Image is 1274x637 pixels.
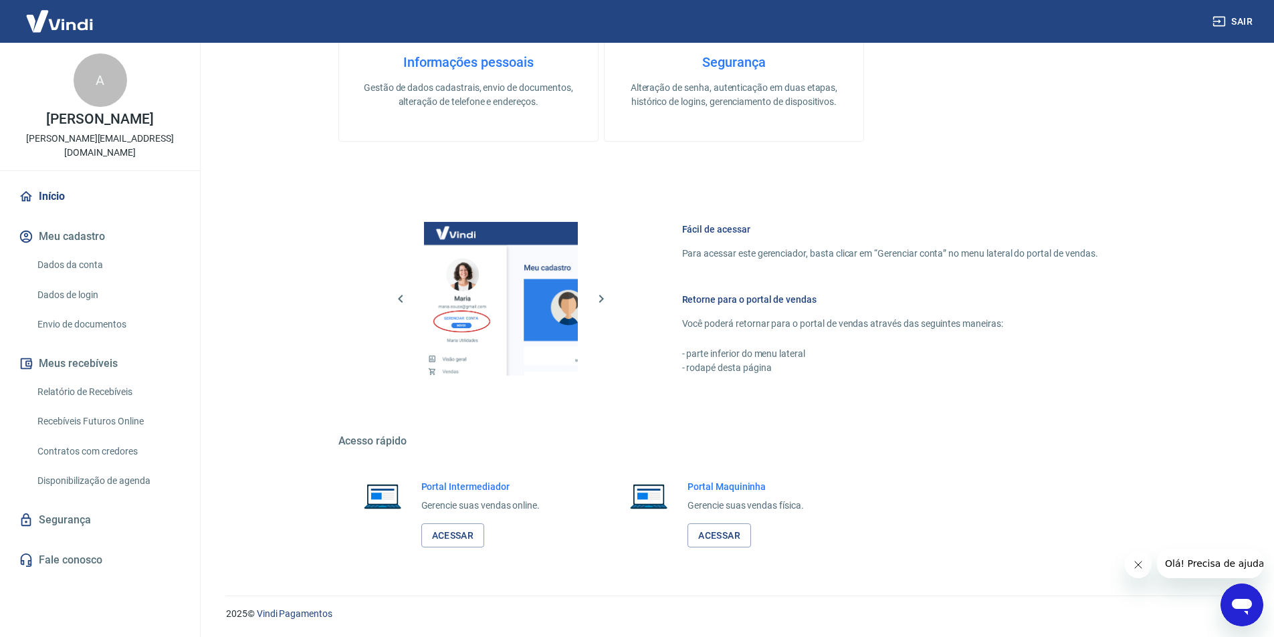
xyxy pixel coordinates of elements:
iframe: Mensagem da empresa [1157,549,1263,578]
button: Meu cadastro [16,222,184,251]
span: Olá! Precisa de ajuda? [8,9,112,20]
h6: Portal Maquininha [687,480,804,493]
a: Acessar [687,523,751,548]
p: Gerencie suas vendas física. [687,499,804,513]
a: Fale conosco [16,545,184,575]
p: Alteração de senha, autenticação em duas etapas, histórico de logins, gerenciamento de dispositivos. [626,81,842,109]
p: - parte inferior do menu lateral [682,347,1098,361]
p: [PERSON_NAME][EMAIL_ADDRESS][DOMAIN_NAME] [11,132,189,160]
a: Vindi Pagamentos [257,608,332,619]
p: [PERSON_NAME] [46,112,153,126]
a: Relatório de Recebíveis [32,378,184,406]
img: Imagem de um notebook aberto [354,480,411,512]
a: Disponibilização de agenda [32,467,184,495]
img: Imagem da dashboard mostrando o botão de gerenciar conta na sidebar no lado esquerdo [424,222,578,376]
div: A [74,53,127,107]
p: 2025 © [226,607,1242,621]
p: Você poderá retornar para o portal de vendas através das seguintes maneiras: [682,317,1098,331]
h6: Portal Intermediador [421,480,540,493]
a: Acessar [421,523,485,548]
h6: Retorne para o portal de vendas [682,293,1098,306]
a: Dados da conta [32,251,184,279]
button: Sair [1210,9,1258,34]
a: Contratos com credores [32,438,184,465]
h4: Informações pessoais [360,54,576,70]
img: Vindi [16,1,103,41]
a: Segurança [16,505,184,535]
h4: Segurança [626,54,842,70]
p: Para acessar este gerenciador, basta clicar em “Gerenciar conta” no menu lateral do portal de ven... [682,247,1098,261]
img: Imagem de um notebook aberto [621,480,677,512]
iframe: Botão para abrir a janela de mensagens [1220,584,1263,626]
a: Dados de login [32,281,184,309]
a: Envio de documentos [32,311,184,338]
p: - rodapé desta página [682,361,1098,375]
h5: Acesso rápido [338,434,1130,448]
p: Gestão de dados cadastrais, envio de documentos, alteração de telefone e endereços. [360,81,576,109]
a: Início [16,182,184,211]
h6: Fácil de acessar [682,223,1098,236]
p: Gerencie suas vendas online. [421,499,540,513]
button: Meus recebíveis [16,349,184,378]
iframe: Fechar mensagem [1125,551,1152,578]
a: Recebíveis Futuros Online [32,408,184,435]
